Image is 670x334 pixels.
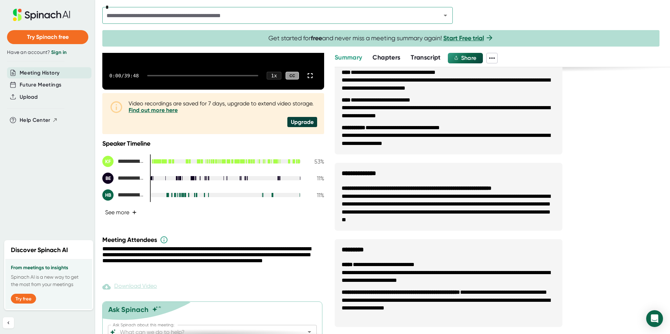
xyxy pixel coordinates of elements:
button: Try free [11,294,36,304]
span: Get started for and never miss a meeting summary again! [268,34,494,42]
h3: From meetings to insights [11,265,87,271]
div: Paid feature [102,283,157,291]
p: Spinach AI is a new way to get the most from your meetings [11,273,87,288]
div: Heriberto Barrios [102,189,144,201]
div: BE [102,173,114,184]
button: Help Center [20,116,58,124]
div: Open Intercom Messenger [646,310,663,327]
div: CC [286,72,299,80]
a: Find out more here [129,107,178,113]
h2: Discover Spinach AI [11,245,68,255]
button: Future Meetings [20,81,61,89]
div: 11 % [307,175,324,182]
button: Chapters [372,53,400,62]
span: Help Center [20,116,50,124]
div: Video recordings are saved for 7 days, upgrade to extend video storage. [129,100,317,113]
div: 0:00 / 39:48 [109,73,139,78]
div: 1 x [267,72,281,79]
button: Summary [335,53,362,62]
div: Ask Spinach [108,305,149,314]
button: Open [440,11,450,20]
span: Share [461,55,477,61]
a: Sign in [51,49,67,55]
div: 11 % [307,192,324,199]
button: Collapse sidebar [3,317,14,328]
div: Have an account? [7,49,88,56]
span: Try Spinach free [27,34,69,40]
button: See more+ [102,206,139,218]
div: Meeting Attendees [102,236,326,244]
div: HB [102,189,114,201]
div: Koutselos Elli (H&M US: US: Construction & Facilities) [102,156,144,167]
span: Summary [335,54,362,61]
span: Transcript [411,54,441,61]
button: Transcript [411,53,441,62]
div: 53 % [307,158,324,165]
button: Upload [20,93,37,101]
span: + [132,210,137,215]
button: Share [448,53,483,63]
span: Chapters [372,54,400,61]
div: Upgrade [287,117,317,127]
div: Benites Valerie (CD&G: Retail Experience) [102,173,144,184]
b: free [311,34,322,42]
button: Meeting History [20,69,60,77]
a: Start Free trial [443,34,484,42]
div: KF [102,156,114,167]
div: Speaker Timeline [102,140,324,147]
button: Try Spinach free [7,30,88,44]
